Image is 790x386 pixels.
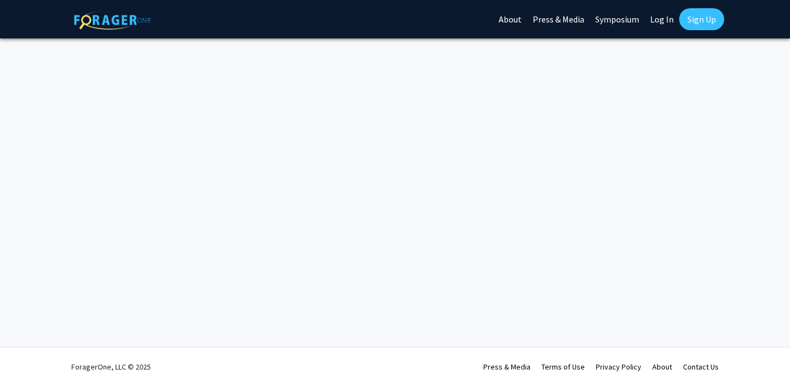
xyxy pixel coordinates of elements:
a: About [652,362,672,372]
a: Terms of Use [541,362,585,372]
a: Contact Us [683,362,719,372]
a: Privacy Policy [596,362,641,372]
a: Sign Up [679,8,724,30]
div: ForagerOne, LLC © 2025 [71,348,151,386]
img: ForagerOne Logo [74,10,151,30]
a: Press & Media [483,362,531,372]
